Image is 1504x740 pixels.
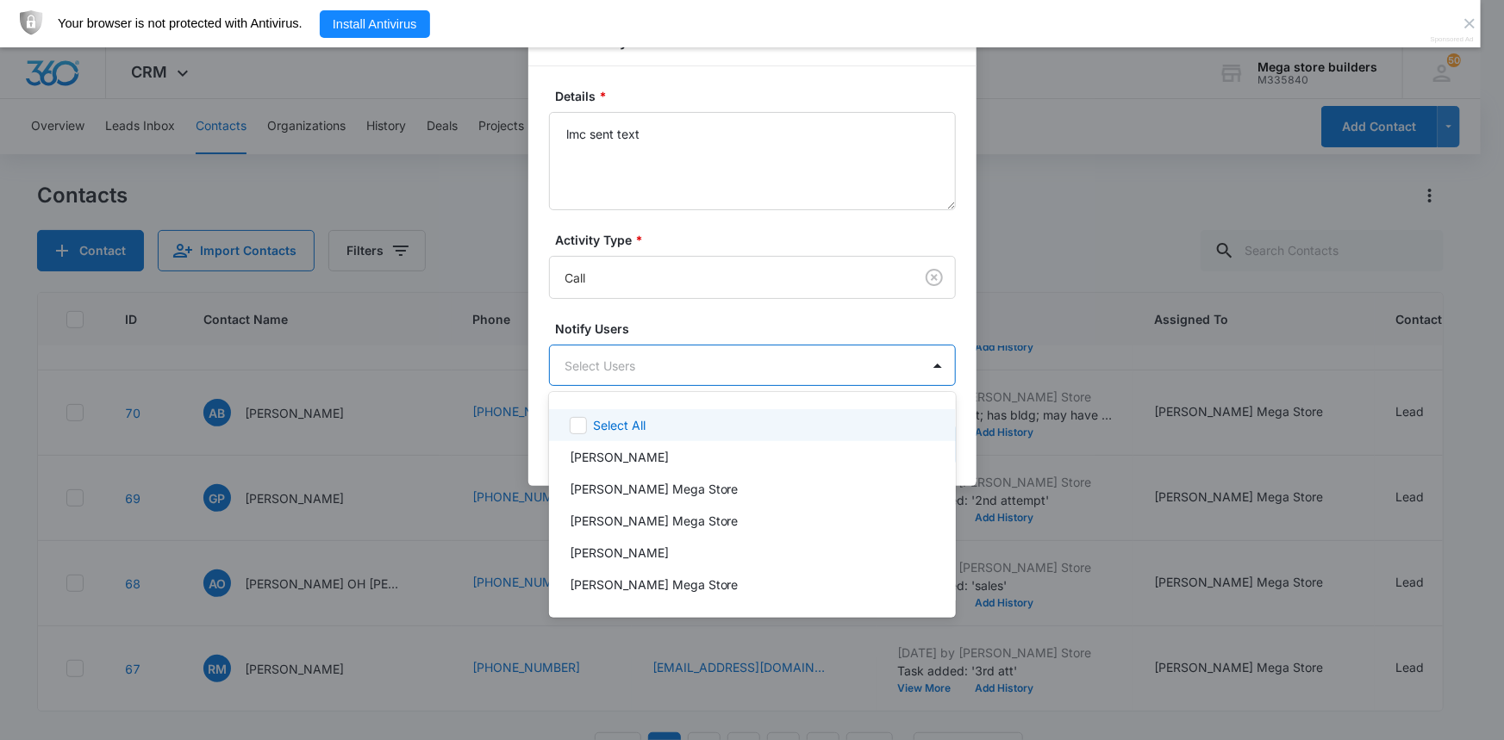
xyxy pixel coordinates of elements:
p: [PERSON_NAME] [570,448,669,466]
p: [PERSON_NAME] Mega Store [570,575,739,594]
p: Select All [593,416,646,434]
p: [PERSON_NAME] Mega Store [570,480,739,498]
p: [PERSON_NAME] Mega Store [570,512,739,530]
p: [PERSON_NAME] [570,544,669,562]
